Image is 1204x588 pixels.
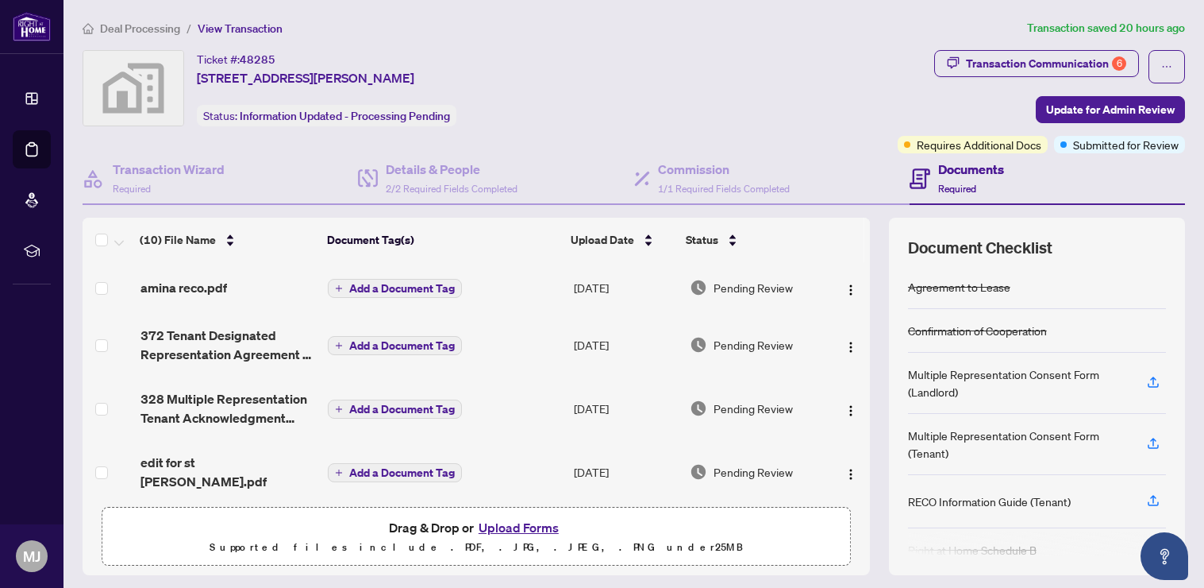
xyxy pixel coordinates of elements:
img: Document Status [690,400,707,417]
button: Add a Document Tag [328,278,462,299]
span: Update for Admin Review [1046,97,1175,122]
button: Add a Document Tag [328,399,462,420]
span: amina reco.pdf [140,278,227,297]
img: svg%3e [83,51,183,126]
span: Information Updated - Processing Pending [240,109,450,123]
span: Add a Document Tag [349,404,455,415]
span: edit for st [PERSON_NAME].pdf [140,453,316,491]
span: Requires Additional Docs [917,136,1041,153]
img: Logo [844,468,857,481]
button: Add a Document Tag [328,462,462,483]
span: plus [335,469,343,477]
h4: Transaction Wizard [113,160,225,179]
div: Agreement to Lease [908,278,1010,296]
li: / [187,19,191,37]
span: View Transaction [198,21,283,36]
div: Multiple Representation Consent Form (Tenant) [908,427,1128,462]
div: Multiple Representation Consent Form (Landlord) [908,366,1128,400]
span: Submitted for Review [1073,136,1179,153]
span: Add a Document Tag [349,340,455,351]
button: Open asap [1141,532,1188,580]
th: Upload Date [564,218,680,262]
button: Logo [838,396,864,421]
span: Drag & Drop orUpload FormsSupported files include .PDF, .JPG, .JPEG, .PNG under25MB [102,508,850,567]
td: [DATE] [567,262,683,313]
th: (10) File Name [133,218,321,262]
span: 372 Tenant Designated Representation Agreement - PropTx-OREA_[DATE] 15_11_50.pdf [140,326,316,364]
span: ellipsis [1161,61,1172,72]
img: Logo [844,284,857,296]
span: Required [938,183,976,195]
div: Status: [197,105,456,126]
button: Add a Document Tag [328,335,462,356]
span: Add a Document Tag [349,283,455,294]
h4: Commission [658,160,790,179]
button: Add a Document Tag [328,463,462,482]
th: Status [679,218,824,262]
span: Pending Review [714,400,793,417]
div: Ticket #: [197,50,275,68]
button: Logo [838,332,864,358]
span: 328 Multiple Representation Tenant Acknowledgment Consent Disclosure - PropTx-OREA_[DATE] 15_.pdf [140,389,316,427]
img: Document Status [690,279,707,296]
button: Add a Document Tag [328,400,462,419]
td: [DATE] [567,313,683,377]
span: Pending Review [714,463,793,481]
button: Logo [838,275,864,300]
button: Add a Document Tag [328,279,462,298]
span: plus [335,405,343,413]
span: Status [686,231,718,249]
span: 1/1 Required Fields Completed [658,183,790,195]
span: Pending Review [714,279,793,296]
button: Add a Document Tag [328,336,462,355]
span: Document Checklist [908,237,1052,259]
img: Document Status [690,336,707,354]
img: Logo [844,341,857,354]
div: RECO Information Guide (Tenant) [908,493,1071,510]
span: 2/2 Required Fields Completed [386,183,517,195]
p: Supported files include .PDF, .JPG, .JPEG, .PNG under 25 MB [112,538,840,557]
span: plus [335,342,343,350]
td: [DATE] [567,440,683,504]
td: [DATE] [567,377,683,440]
button: Update for Admin Review [1036,96,1185,123]
span: Drag & Drop or [389,517,564,538]
h4: Documents [938,160,1004,179]
button: Upload Forms [474,517,564,538]
button: Logo [838,459,864,485]
img: logo [13,12,51,41]
article: Transaction saved 20 hours ago [1027,19,1185,37]
span: Deal Processing [100,21,180,36]
button: Transaction Communication6 [934,50,1139,77]
span: MJ [23,545,40,567]
span: Upload Date [571,231,634,249]
span: 48285 [240,52,275,67]
img: Logo [844,404,857,417]
span: (10) File Name [140,231,216,249]
img: Document Status [690,463,707,481]
span: Pending Review [714,336,793,354]
span: [STREET_ADDRESS][PERSON_NAME] [197,68,414,87]
th: Document Tag(s) [321,218,564,262]
div: Confirmation of Cooperation [908,322,1047,339]
span: Add a Document Tag [349,467,455,478]
span: Required [113,183,151,195]
h4: Details & People [386,160,517,179]
div: Transaction Communication [966,51,1126,76]
span: home [83,23,94,34]
span: plus [335,284,343,292]
div: 6 [1112,56,1126,71]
